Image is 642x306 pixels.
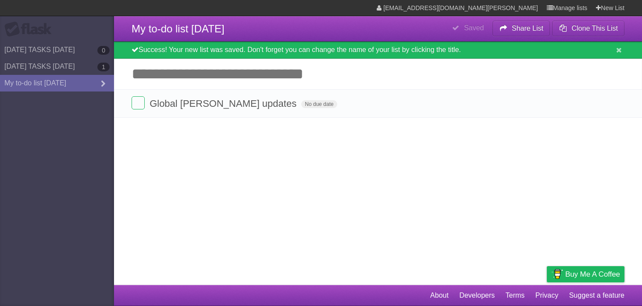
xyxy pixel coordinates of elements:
[132,23,225,35] span: My to-do list [DATE]
[552,21,624,36] button: Clone This List
[547,266,624,282] a: Buy me a coffee
[565,267,620,282] span: Buy me a coffee
[569,287,624,304] a: Suggest a feature
[512,25,543,32] b: Share List
[301,100,337,108] span: No due date
[97,63,110,71] b: 1
[535,287,558,304] a: Privacy
[464,24,484,32] b: Saved
[97,46,110,55] b: 0
[132,96,145,109] label: Done
[459,287,495,304] a: Developers
[506,287,525,304] a: Terms
[4,21,57,37] div: Flask
[551,267,563,281] img: Buy me a coffee
[430,287,449,304] a: About
[150,98,299,109] span: Global [PERSON_NAME] updates
[114,42,642,59] div: Success! Your new list was saved. Don't forget you can change the name of your list by clicking t...
[571,25,618,32] b: Clone This List
[492,21,550,36] button: Share List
